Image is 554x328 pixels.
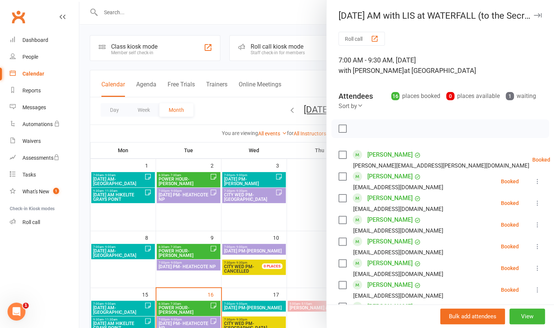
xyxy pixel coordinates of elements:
div: Booked [501,222,519,227]
div: Automations [22,121,53,127]
a: [PERSON_NAME] [367,171,413,183]
div: 0 [446,92,454,100]
div: Reports [22,88,41,94]
div: Tasks [22,172,36,178]
button: Roll call [339,32,385,46]
div: [EMAIL_ADDRESS][DOMAIN_NAME] [353,183,443,192]
div: Booked [501,179,519,184]
div: 1 [506,92,514,100]
a: Tasks [10,166,79,183]
a: Waivers [10,133,79,150]
a: [PERSON_NAME] [367,279,413,291]
span: with [PERSON_NAME] [339,67,404,74]
div: [EMAIL_ADDRESS][DOMAIN_NAME] [353,204,443,214]
div: Messages [22,104,46,110]
div: Booked [501,200,519,206]
a: Messages [10,99,79,116]
button: View [509,309,545,324]
div: places booked [391,91,440,101]
a: Clubworx [9,7,28,26]
div: Dashboard [22,37,48,43]
span: at [GEOGRAPHIC_DATA] [404,67,476,74]
div: 16 [391,92,400,100]
span: 1 [53,188,59,194]
span: 1 [23,303,29,309]
a: [PERSON_NAME] [367,214,413,226]
div: Booked [501,244,519,249]
div: [PERSON_NAME][EMAIL_ADDRESS][PERSON_NAME][DOMAIN_NAME] [353,161,529,171]
a: What's New1 [10,183,79,200]
div: 7:00 AM - 9:30 AM, [DATE] [339,55,542,76]
div: waiting [506,91,536,101]
a: Calendar [10,65,79,82]
div: Assessments [22,155,59,161]
a: [PERSON_NAME] [367,192,413,204]
div: Calendar [22,71,44,77]
a: [PERSON_NAME] [367,236,413,248]
div: What's New [22,188,49,194]
div: [EMAIL_ADDRESS][DOMAIN_NAME] [353,248,443,257]
a: [PERSON_NAME] [367,301,413,313]
div: Booked [501,287,519,292]
div: [EMAIL_ADDRESS][DOMAIN_NAME] [353,226,443,236]
a: [PERSON_NAME] [367,149,413,161]
a: [PERSON_NAME] [367,257,413,269]
div: Waivers [22,138,41,144]
div: places available [446,91,500,101]
a: People [10,49,79,65]
div: [EMAIL_ADDRESS][DOMAIN_NAME] [353,269,443,279]
a: Automations [10,116,79,133]
div: Sort by [339,101,363,111]
div: Booked [532,157,550,162]
a: Reports [10,82,79,99]
div: People [22,54,38,60]
div: [EMAIL_ADDRESS][DOMAIN_NAME] [353,291,443,301]
div: [DATE] AM with LIS at WATERFALL (to the Secret Gem... [327,10,554,21]
div: Roll call [22,219,40,225]
a: Assessments [10,150,79,166]
a: Dashboard [10,32,79,49]
button: Bulk add attendees [440,309,505,324]
div: Booked [501,266,519,271]
div: Attendees [339,91,373,101]
a: Roll call [10,214,79,231]
iframe: Intercom live chat [7,303,25,321]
